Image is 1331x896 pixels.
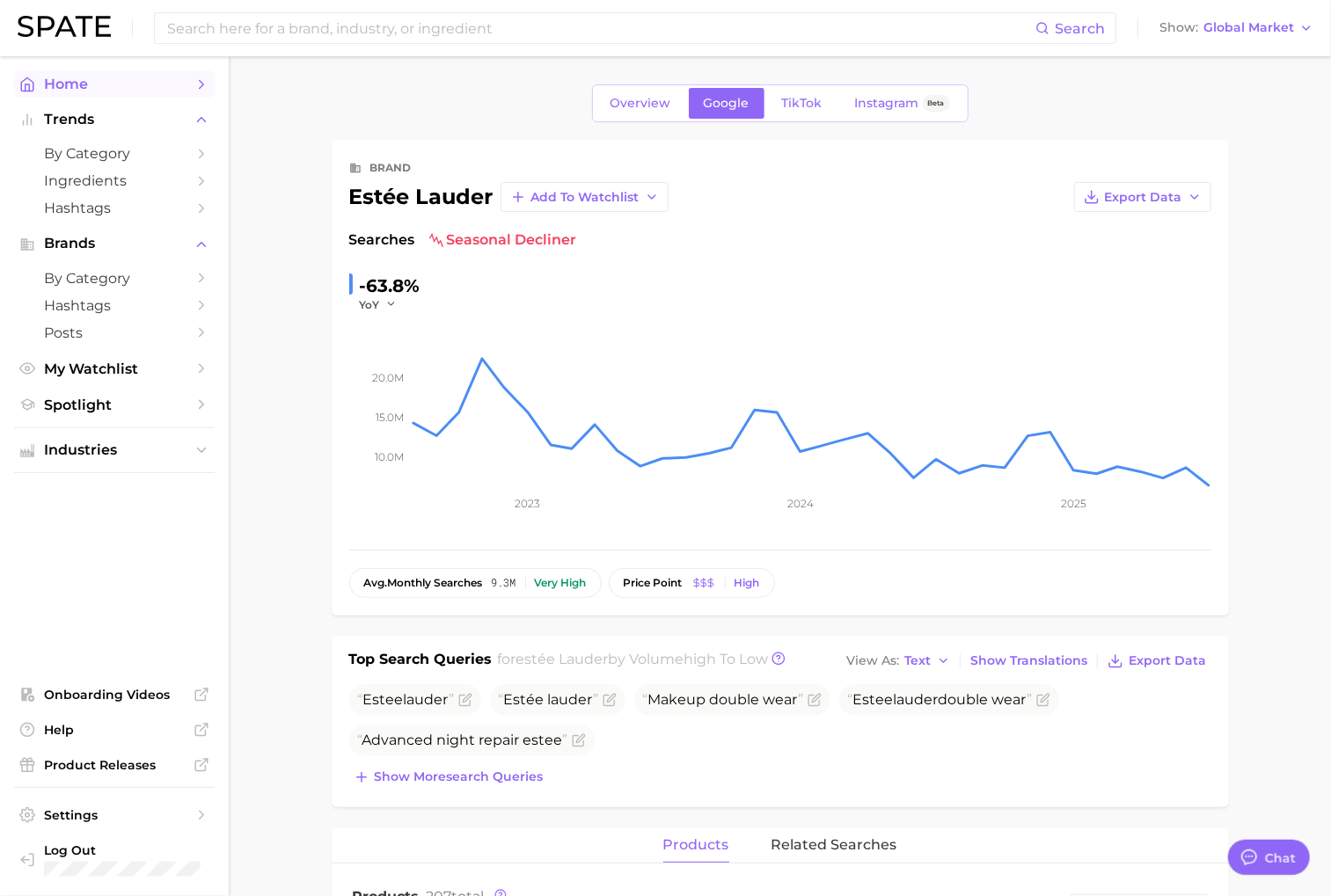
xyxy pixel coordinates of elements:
abbr: average [364,576,388,589]
span: Posts [44,324,185,341]
span: Estee [358,691,455,708]
a: Onboarding Videos [14,681,215,708]
a: My Watchlist [14,355,215,382]
div: estée lauder [349,186,494,208]
span: Trends [44,112,185,127]
a: Settings [14,802,215,828]
span: Product Releases [44,757,185,773]
a: by Category [14,265,215,292]
input: Search here for a brand, industry, or ingredient [165,13,1035,43]
span: related searches [772,837,897,853]
a: Overview [596,88,686,119]
span: Home [44,76,185,92]
span: Settings [44,807,185,823]
h1: Top Search Queries [349,649,493,674]
img: seasonal decliner [429,233,443,247]
span: Estee double wear [848,691,1033,708]
span: Makeup double wear [643,691,804,708]
button: Industries [14,437,215,463]
button: YoY [360,297,398,312]
span: View As [847,656,900,666]
tspan: 20.0m [372,371,404,384]
span: Estée [504,691,545,708]
span: high to low [684,651,768,667]
button: Trends [14,106,215,133]
span: Show [1159,23,1198,33]
button: Export Data [1074,182,1211,212]
span: Log Out [44,842,201,858]
a: by Category [14,140,215,167]
span: 9.3m [492,577,516,589]
div: brand [370,157,412,178]
a: Google [689,88,764,119]
span: Advanced night repair estee [358,732,568,748]
span: Show more search queries [375,769,544,784]
span: Ingredients [44,172,185,189]
span: Text [905,656,932,666]
span: Google [704,96,750,111]
tspan: 2024 [786,497,813,510]
a: TikTok [767,88,837,119]
span: Export Data [1105,190,1182,205]
tspan: 10.0m [375,450,404,463]
tspan: 2025 [1060,497,1086,510]
span: YoY [360,297,380,312]
span: My Watchlist [44,361,185,377]
span: price point [624,577,683,589]
span: Instagram [855,96,919,111]
button: Flag as miscategorized or irrelevant [603,693,617,707]
span: by Category [44,270,185,287]
a: Hashtags [14,194,215,222]
button: Flag as miscategorized or irrelevant [572,733,586,747]
a: Ingredients [14,167,215,194]
a: Posts [14,319,215,346]
a: Help [14,717,215,743]
button: ShowGlobal Market [1155,17,1318,40]
span: Hashtags [44,200,185,216]
span: TikTok [782,96,823,111]
div: -63.8% [360,272,421,300]
span: Beta [928,96,945,111]
span: by Category [44,145,185,162]
tspan: 15.0m [376,411,404,424]
div: High [735,577,760,589]
span: Hashtags [44,297,185,314]
span: seasonal decliner [429,229,577,251]
button: Flag as miscategorized or irrelevant [808,693,822,707]
tspan: 2023 [515,497,540,510]
span: lauder [548,691,594,708]
button: Flag as miscategorized or irrelevant [1036,693,1050,707]
span: Add to Watchlist [531,190,640,205]
a: Hashtags [14,292,215,319]
span: Overview [611,96,671,111]
span: products [663,837,729,853]
a: InstagramBeta [840,88,965,119]
span: Onboarding Videos [44,687,185,703]
div: Very high [535,577,587,589]
button: Export Data [1103,649,1210,674]
span: estée lauder [516,651,608,667]
span: Show Translations [970,653,1087,668]
a: Product Releases [14,752,215,778]
button: Show Translations [966,649,1092,673]
a: Home [14,70,215,98]
span: Industries [44,442,185,458]
button: price pointHigh [609,568,775,598]
span: Spotlight [44,397,185,413]
button: Add to Watchlist [501,182,669,212]
button: avg.monthly searches9.3mVery high [349,568,602,598]
h2: for by Volume [497,649,768,674]
span: Global Market [1203,23,1294,33]
button: Show moresearch queries [349,765,548,790]
button: Brands [14,230,215,257]
span: Search [1055,20,1105,37]
span: lauder [894,691,939,708]
span: lauder [404,691,450,708]
button: Flag as miscategorized or irrelevant [458,693,472,707]
span: Brands [44,236,185,251]
a: Spotlight [14,391,215,419]
span: Searches [349,229,415,251]
span: monthly searches [364,577,483,589]
button: View AsText [843,650,955,673]
a: Log out. Currently logged in with e-mail adam@spate.nyc. [14,837,215,882]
